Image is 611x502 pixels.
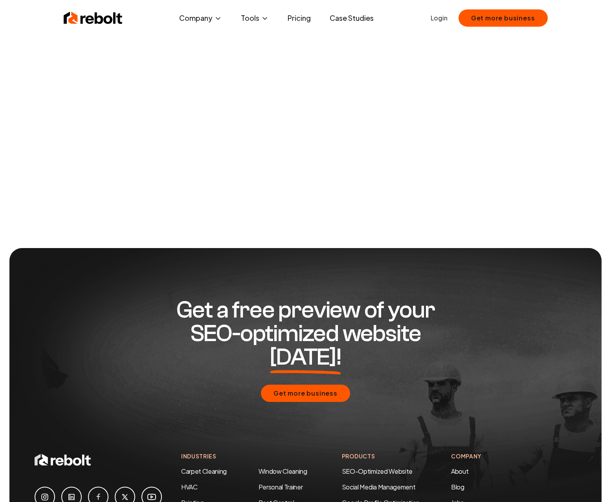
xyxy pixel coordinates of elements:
[451,452,576,460] h4: Company
[323,10,380,26] a: Case Studies
[181,452,310,460] h4: Industries
[259,483,303,491] a: Personal Trainer
[451,467,468,475] a: About
[451,483,464,491] a: Blog
[342,467,413,475] a: SEO-Optimized Website
[342,452,420,460] h4: Products
[259,467,307,475] a: Window Cleaning
[235,10,275,26] button: Tools
[261,385,350,402] button: Get more business
[181,483,198,491] a: HVAC
[270,345,341,369] span: [DATE]!
[431,13,448,23] a: Login
[459,9,548,27] button: Get more business
[173,10,228,26] button: Company
[155,298,457,369] h2: Get a free preview of your SEO-optimized website
[281,10,317,26] a: Pricing
[342,483,416,491] a: Social Media Management
[181,467,227,475] a: Carpet Cleaning
[64,10,123,26] img: Rebolt Logo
